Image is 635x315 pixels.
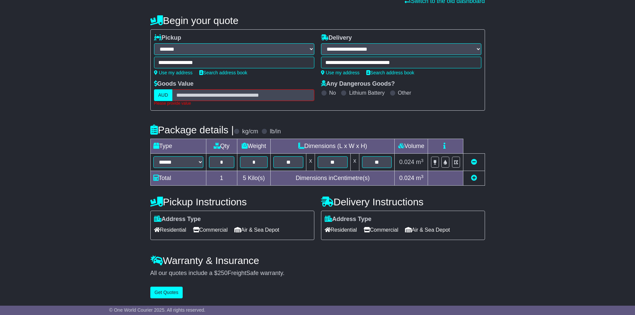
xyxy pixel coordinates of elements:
[329,90,336,96] label: No
[150,171,206,186] td: Total
[193,225,228,235] span: Commercial
[154,101,314,106] div: Please provide value
[366,70,414,75] a: Search address book
[150,139,206,154] td: Type
[150,287,183,298] button: Get Quotes
[237,171,271,186] td: Kilo(s)
[271,171,395,186] td: Dimensions in Centimetre(s)
[150,15,485,26] h4: Begin your quote
[364,225,398,235] span: Commercial
[416,159,424,165] span: m
[416,175,424,181] span: m
[350,154,359,171] td: x
[237,139,271,154] td: Weight
[154,225,186,235] span: Residential
[399,175,414,181] span: 0.024
[150,255,485,266] h4: Warranty & Insurance
[421,158,424,163] sup: 3
[150,124,234,135] h4: Package details |
[399,159,414,165] span: 0.024
[234,225,279,235] span: Air & Sea Depot
[206,171,237,186] td: 1
[154,89,173,101] label: AUD
[218,270,228,276] span: 250
[154,34,181,42] label: Pickup
[150,196,314,207] h4: Pickup Instructions
[150,270,485,277] div: All our quotes include a $ FreightSafe warranty.
[471,159,477,165] a: Remove this item
[395,139,428,154] td: Volume
[325,216,372,223] label: Address Type
[109,307,206,313] span: © One World Courier 2025. All rights reserved.
[321,70,360,75] a: Use my address
[349,90,385,96] label: Lithium Battery
[321,80,395,88] label: Any Dangerous Goods?
[321,34,352,42] label: Delivery
[154,216,201,223] label: Address Type
[206,139,237,154] td: Qty
[471,175,477,181] a: Add new item
[306,154,315,171] td: x
[421,174,424,179] sup: 3
[154,80,194,88] label: Goods Value
[270,128,281,135] label: lb/in
[325,225,357,235] span: Residential
[154,70,193,75] a: Use my address
[405,225,450,235] span: Air & Sea Depot
[243,175,246,181] span: 5
[242,128,258,135] label: kg/cm
[271,139,395,154] td: Dimensions (L x W x H)
[398,90,411,96] label: Other
[321,196,485,207] h4: Delivery Instructions
[199,70,247,75] a: Search address book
